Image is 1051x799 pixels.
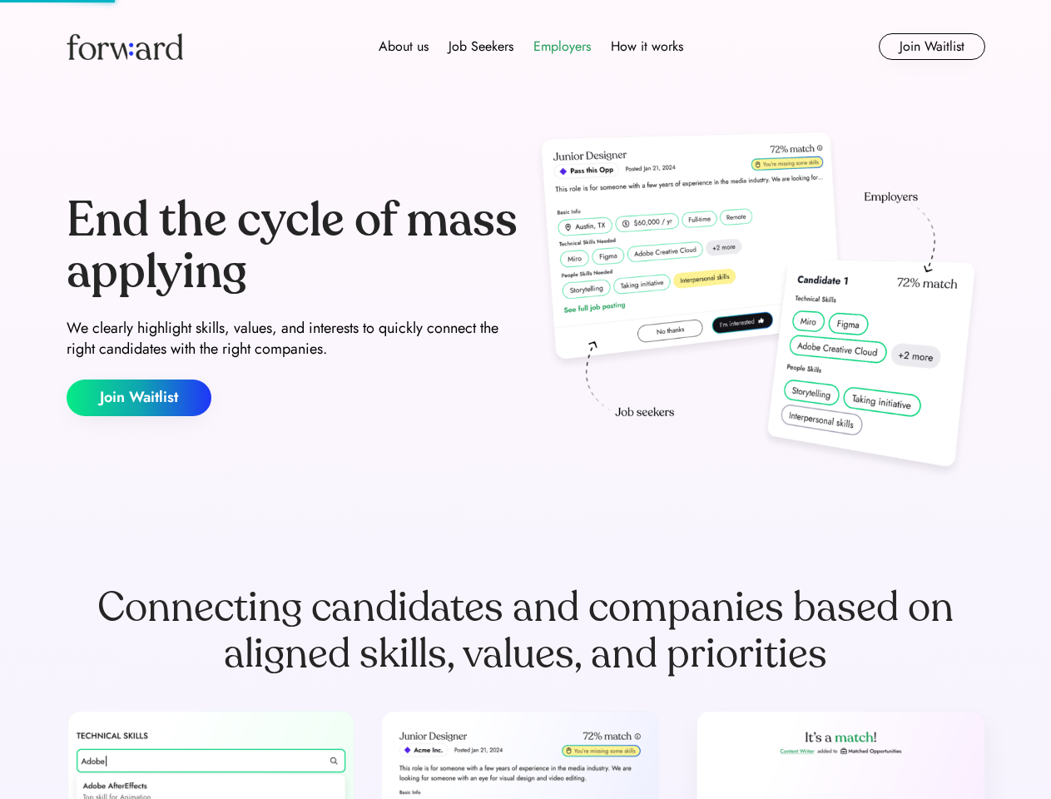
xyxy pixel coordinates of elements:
[67,195,519,297] div: End the cycle of mass applying
[449,37,513,57] div: Job Seekers
[67,33,183,60] img: Forward logo
[533,127,985,484] img: hero-image.png
[379,37,429,57] div: About us
[67,584,985,677] div: Connecting candidates and companies based on aligned skills, values, and priorities
[533,37,591,57] div: Employers
[879,33,985,60] button: Join Waitlist
[67,380,211,416] button: Join Waitlist
[67,318,519,360] div: We clearly highlight skills, values, and interests to quickly connect the right candidates with t...
[611,37,683,57] div: How it works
